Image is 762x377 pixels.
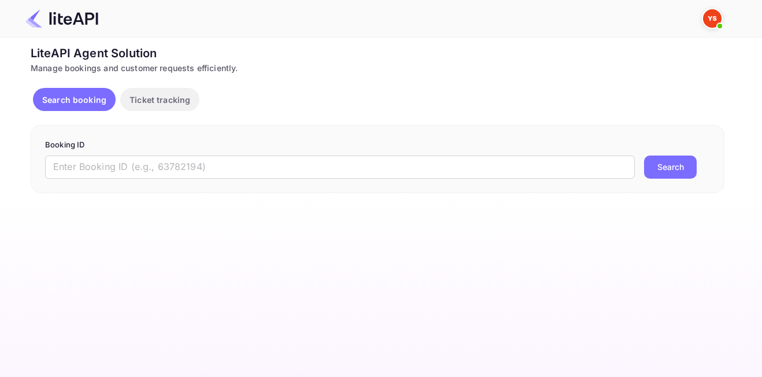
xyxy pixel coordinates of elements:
[644,156,697,179] button: Search
[703,9,722,28] img: Yandex Support
[31,62,724,74] div: Manage bookings and customer requests efficiently.
[130,94,190,106] p: Ticket tracking
[45,156,635,179] input: Enter Booking ID (e.g., 63782194)
[45,139,710,151] p: Booking ID
[31,45,724,62] div: LiteAPI Agent Solution
[42,94,106,106] p: Search booking
[25,9,98,28] img: LiteAPI Logo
